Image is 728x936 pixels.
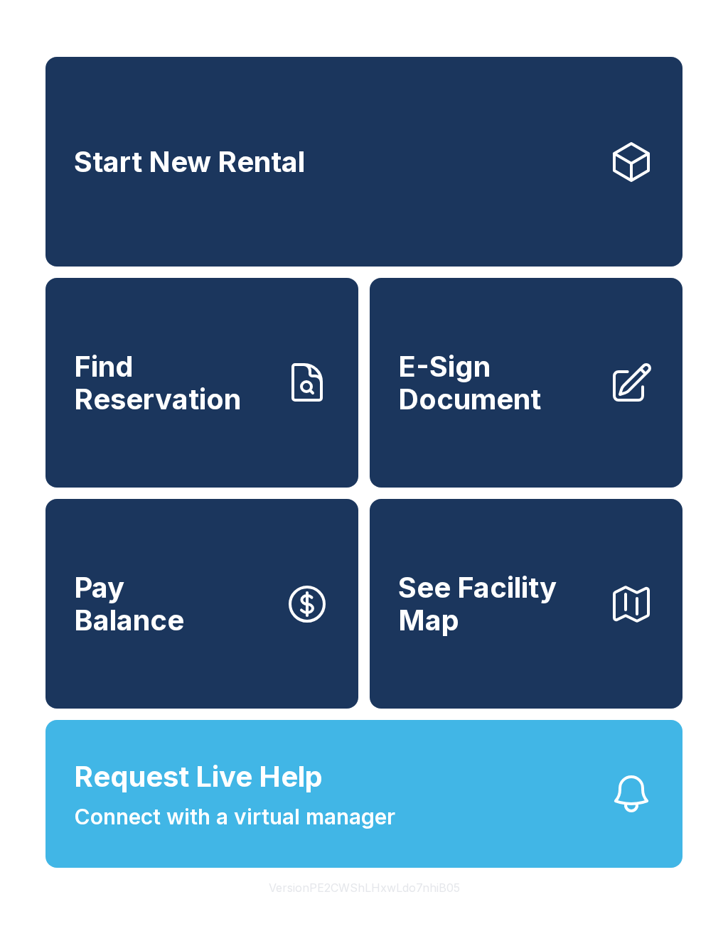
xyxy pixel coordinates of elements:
[398,350,597,415] span: E-Sign Document
[45,57,682,267] a: Start New Rental
[74,146,305,178] span: Start New Rental
[74,350,273,415] span: Find Reservation
[370,499,682,709] button: See Facility Map
[74,801,395,833] span: Connect with a virtual manager
[74,571,184,636] span: Pay Balance
[398,571,597,636] span: See Facility Map
[370,278,682,488] a: E-Sign Document
[45,278,358,488] a: Find Reservation
[45,720,682,868] button: Request Live HelpConnect with a virtual manager
[45,499,358,709] a: PayBalance
[74,755,323,798] span: Request Live Help
[257,868,471,908] button: VersionPE2CWShLHxwLdo7nhiB05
